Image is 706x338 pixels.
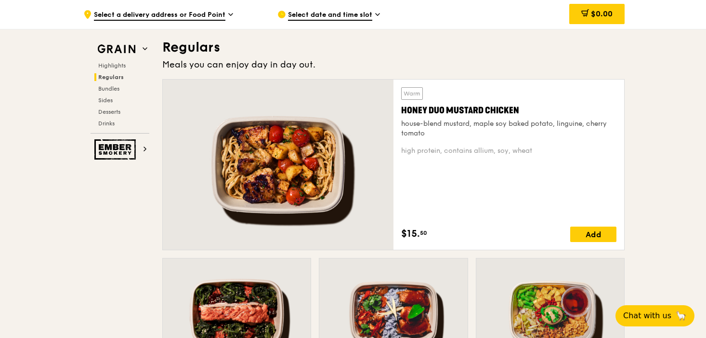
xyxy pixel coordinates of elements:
div: Warm [401,87,423,100]
img: Ember Smokery web logo [94,139,139,160]
button: Chat with us🦙 [615,305,694,326]
span: Select date and time slot [288,10,372,21]
span: 50 [420,229,427,237]
div: high protein, contains allium, soy, wheat [401,146,616,156]
span: Select a delivery address or Food Point [94,10,225,21]
span: Bundles [98,85,119,92]
span: Highlights [98,62,126,69]
span: $15. [401,227,420,241]
div: Add [570,227,616,242]
span: Sides [98,97,113,104]
span: Desserts [98,108,120,115]
span: Regulars [98,74,124,81]
span: 🦙 [675,310,687,322]
span: Drinks [98,120,115,127]
div: Meals you can enjoy day in day out. [162,58,625,71]
span: $0.00 [591,9,613,18]
h3: Regulars [162,39,625,56]
span: Chat with us [623,310,671,322]
div: house-blend mustard, maple soy baked potato, linguine, cherry tomato [401,119,616,138]
div: Honey Duo Mustard Chicken [401,104,616,117]
img: Grain web logo [94,41,139,58]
